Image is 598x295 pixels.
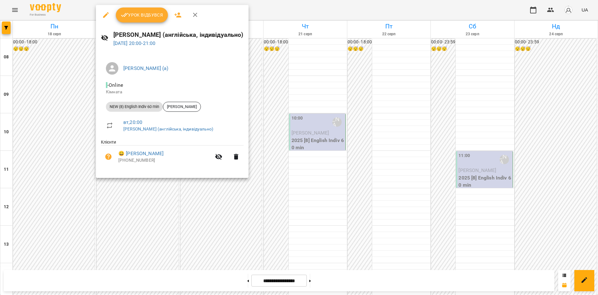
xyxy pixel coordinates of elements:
[123,119,142,125] a: вт , 20:00
[118,150,164,157] a: 😀 [PERSON_NAME]
[121,11,163,19] span: Урок відбувся
[113,30,244,40] h6: [PERSON_NAME] (англійська, індивідуально)
[163,102,201,112] div: [PERSON_NAME]
[106,82,124,88] span: - Online
[113,40,156,46] a: [DATE] 20:00-21:00
[123,65,168,71] a: [PERSON_NAME] (а)
[123,126,213,131] a: [PERSON_NAME] (англійська, індивідуально)
[163,104,201,110] span: [PERSON_NAME]
[118,157,211,164] p: [PHONE_NUMBER]
[106,89,239,95] p: Кімната
[101,149,116,164] button: Візит ще не сплачено. Додати оплату?
[101,139,244,170] ul: Клієнти
[116,7,168,22] button: Урок відбувся
[106,104,163,110] span: NEW (8) English Indiv 60 min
